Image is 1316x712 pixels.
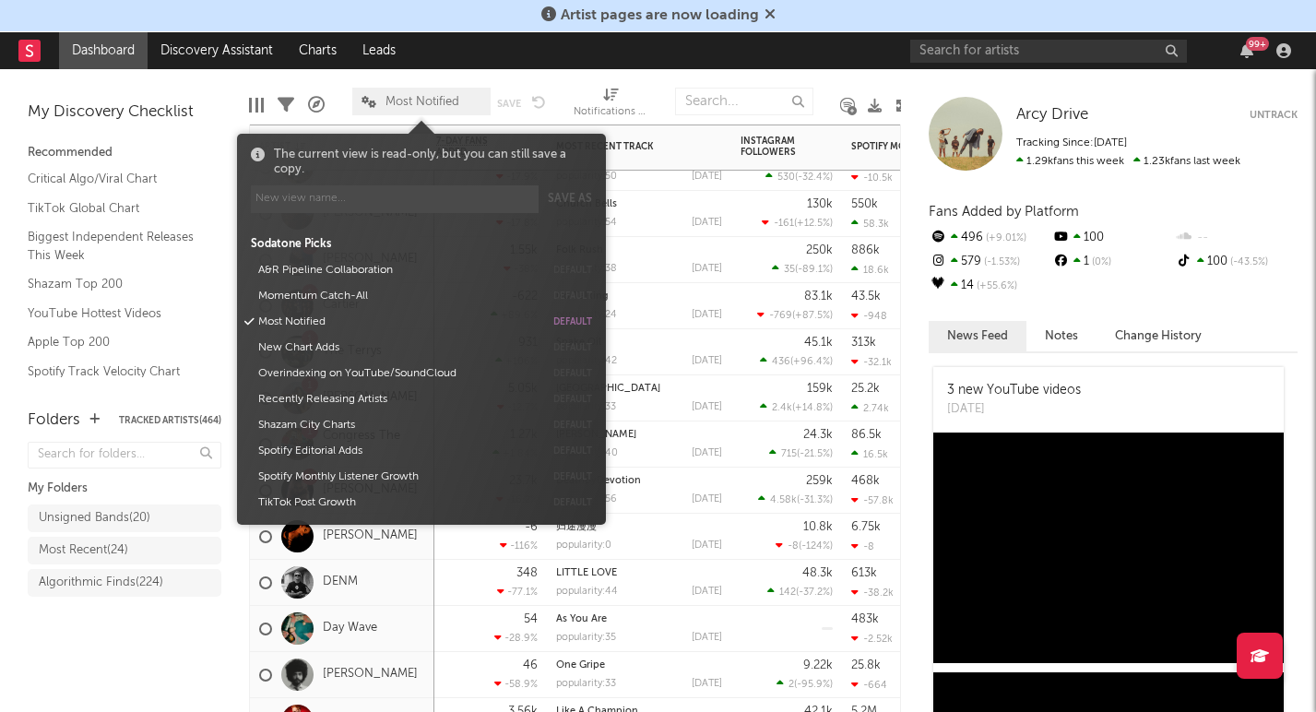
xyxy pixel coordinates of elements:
div: 46 [523,659,538,671]
div: [DATE] [692,448,722,458]
button: default [553,498,592,507]
span: +55.6 % [974,281,1017,291]
div: Unsigned Bands ( 20 ) [39,507,150,529]
div: -8 [851,540,874,552]
a: 归途漫漫 [556,522,597,532]
div: The current view is read-only, but you can still save a copy. [274,148,592,176]
div: -58.9 % [494,678,538,690]
div: 886k [851,244,880,256]
div: 83.1k [804,291,833,303]
div: No Talking [556,291,722,302]
div: Instagram Followers [741,136,805,158]
button: Tracked Artists(464) [119,416,221,425]
span: Most Notified [385,96,459,108]
button: default [553,317,592,326]
div: -77.1 % [497,586,538,598]
button: 99+ [1240,43,1253,58]
div: [DATE] [692,172,722,182]
span: 715 [781,449,797,459]
div: 25.8k [851,659,881,671]
button: default [553,472,592,481]
a: Spotify Track Velocity Chart [28,362,203,382]
div: ( ) [760,401,833,413]
div: 3 new YouTube videos [947,381,1081,400]
div: 250k [806,244,833,256]
div: -57.8k [851,494,894,506]
a: [GEOGRAPHIC_DATA] [556,384,660,394]
div: ( ) [757,309,833,321]
button: Untrack [1250,106,1298,125]
a: [PERSON_NAME] [323,667,418,682]
div: popularity: 44 [556,587,618,597]
input: Search... [675,88,813,115]
span: 35 [784,265,795,275]
span: Fans Added by Platform [929,205,1079,219]
a: Most Recent(24) [28,537,221,564]
a: [PERSON_NAME] [323,528,418,544]
div: -32.1k [851,356,892,368]
input: New view name... [251,185,539,213]
div: 483k [851,613,879,625]
div: [DATE] [692,587,722,597]
div: 18.6k [851,264,889,276]
div: [DATE] [692,356,722,366]
button: Spotify Monthly Listener Growth [252,464,544,490]
div: Filters [278,78,294,132]
div: -- [1175,226,1298,250]
a: Charts [286,32,350,69]
div: 24.3k [803,429,833,441]
div: 259k [806,475,833,487]
a: YouTube Hottest Videos [28,303,203,324]
div: ( ) [776,540,833,552]
div: DeathByDevotion [556,476,722,486]
div: -28.9 % [494,632,538,644]
div: Folders [28,409,80,432]
button: default [553,446,592,456]
span: 1.23k fans last week [1016,156,1240,167]
div: Valerie [556,430,722,440]
div: popularity: 35 [556,633,616,643]
a: Apple Top 200 [28,332,203,352]
div: A&R Pipeline [308,78,325,132]
div: [DATE] [692,540,722,551]
div: Recommended [28,142,221,164]
span: Dismiss [765,8,776,23]
div: [DATE] [692,402,722,412]
div: -948 [851,310,887,322]
div: ( ) [758,493,833,505]
button: Recently Releasing Artists [252,386,544,412]
div: ( ) [760,355,833,367]
span: +96.4 % [793,357,830,367]
button: Notes [1026,321,1097,351]
a: Arcy Drive [1016,106,1088,125]
div: [DATE] [692,218,722,228]
span: -31.3 % [800,495,830,505]
button: default [553,421,592,430]
a: DENM [323,575,358,590]
span: 142 [779,587,796,598]
span: +12.5 % [797,219,830,229]
div: 14 [929,274,1051,298]
span: 1.29k fans this week [1016,156,1124,167]
div: [DATE] [947,400,1081,419]
div: PARIS [556,384,722,394]
button: News Feed [929,321,1026,351]
div: 348 [516,567,538,579]
div: ( ) [765,171,833,183]
div: [DATE] [692,264,722,274]
span: -32.4 % [798,172,830,183]
span: +87.5 % [795,311,830,321]
button: TikTok Post Growth [252,490,544,516]
div: 100 [1051,226,1174,250]
div: One Gripe [556,660,722,670]
div: Sodatone Picks [251,236,592,253]
div: 归途漫漫 [556,522,722,532]
span: -1.53 % [981,257,1020,267]
div: ( ) [769,447,833,459]
div: Folk Rush [556,245,722,255]
a: Unsigned Bands(20) [28,504,221,532]
div: Edit Columns [249,78,264,132]
div: 86.5k [851,429,882,441]
span: 2.4k [772,403,792,413]
div: Spotify Monthly Listeners [851,141,990,152]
